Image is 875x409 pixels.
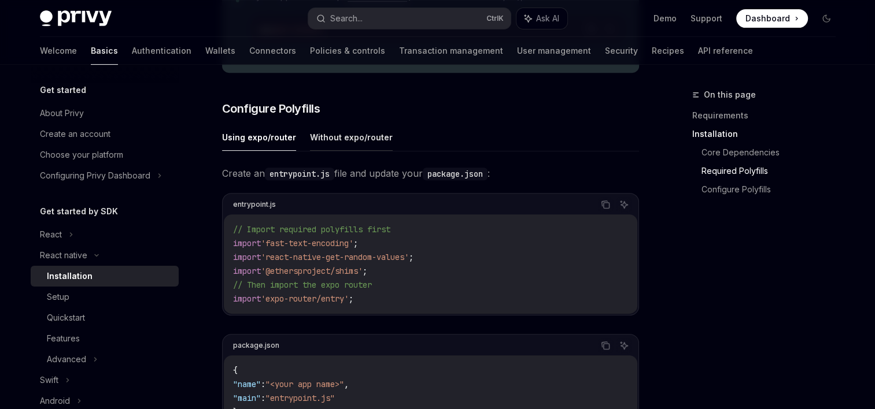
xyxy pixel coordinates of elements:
div: Android [40,394,70,408]
code: entrypoint.js [265,168,334,180]
div: Create an account [40,127,110,141]
div: About Privy [40,106,84,120]
button: Toggle dark mode [817,9,836,28]
span: { [233,365,238,375]
span: ; [409,252,413,262]
span: Ask AI [536,13,559,24]
span: "main" [233,393,261,403]
span: "name" [233,379,261,389]
div: entrypoint.js [233,197,276,212]
button: Without expo/router [310,124,393,151]
a: Choose your platform [31,144,179,165]
a: Installation [692,125,845,143]
span: 'fast-text-encoding' [261,238,353,248]
span: import [233,266,261,276]
a: User management [517,37,591,65]
span: Ctrl K [486,14,504,23]
a: Transaction management [399,37,503,65]
span: // Then import the expo router [233,280,372,290]
span: On this page [704,88,756,102]
a: Recipes [652,37,684,65]
button: Copy the contents from the code block [598,197,613,212]
span: , [344,379,349,389]
span: : [261,393,265,403]
button: Ask AI [616,197,632,212]
button: Using expo/router [222,124,296,151]
div: Quickstart [47,311,85,325]
div: Swift [40,373,58,387]
div: Setup [47,290,69,304]
a: Support [691,13,722,24]
div: Features [47,332,80,345]
div: React native [40,248,87,262]
code: package.json [423,168,488,180]
span: "entrypoint.js" [265,393,335,403]
span: : [261,379,265,389]
span: import [233,293,261,304]
a: Policies & controls [310,37,385,65]
a: Security [605,37,638,65]
span: 'react-native-get-random-values' [261,252,409,262]
span: Create an file and update your : [222,165,639,181]
a: Requirements [692,106,845,125]
a: Demo [654,13,677,24]
a: Required Polyfills [702,162,845,180]
button: Ask AI [516,8,567,29]
span: '@ethersproject/shims' [261,266,363,276]
span: ; [363,266,367,276]
a: Dashboard [736,9,808,28]
div: Installation [47,269,93,283]
a: About Privy [31,103,179,124]
a: Create an account [31,124,179,144]
div: package.json [233,338,279,353]
div: Advanced [47,352,86,366]
span: Dashboard [745,13,790,24]
a: Configure Polyfills [702,180,845,199]
span: Configure Polyfills [222,101,320,117]
div: Search... [330,12,363,25]
span: // Import required polyfills first [233,224,390,235]
a: Authentication [132,37,191,65]
a: Setup [31,287,179,307]
div: Choose your platform [40,148,123,162]
h5: Get started [40,83,86,97]
img: dark logo [40,10,112,27]
a: Basics [91,37,118,65]
div: Configuring Privy Dashboard [40,169,150,183]
span: ; [349,293,353,304]
a: Features [31,328,179,349]
a: Installation [31,266,179,287]
a: Wallets [205,37,235,65]
div: React [40,228,62,241]
a: Welcome [40,37,77,65]
a: Connectors [249,37,296,65]
a: Quickstart [31,307,179,328]
span: ; [353,238,358,248]
span: import [233,252,261,262]
button: Copy the contents from the code block [598,338,613,353]
span: 'expo-router/entry' [261,293,349,304]
button: Ask AI [616,338,632,353]
a: Core Dependencies [702,143,845,162]
span: "<your app name>" [265,379,344,389]
a: API reference [698,37,753,65]
span: import [233,238,261,248]
h5: Get started by SDK [40,204,118,218]
button: Search...CtrlK [308,8,511,29]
